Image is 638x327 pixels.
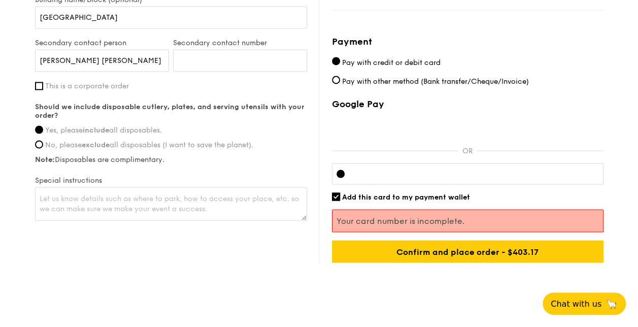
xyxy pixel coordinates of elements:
[83,126,109,135] strong: include
[543,292,626,315] button: Chat with us🦙
[332,240,603,263] input: Confirm and place order - $403.17
[551,299,601,309] span: Chat with us
[332,76,340,84] input: Pay with other method (Bank transfer/Cheque/Invoice)
[45,82,129,90] span: This is a corporate order
[45,141,253,149] span: No, please all disposables (I want to save the planet).
[337,216,599,225] p: Your card number is incomplete.
[332,116,603,138] iframe: Secure payment button frame
[82,141,110,149] strong: exclude
[332,99,603,110] label: Google Pay
[45,126,162,135] span: Yes, please all disposables.
[342,58,441,67] span: Pay with credit or debit card
[342,77,529,85] span: Pay with other method (Bank transfer/Cheque/Invoice)
[173,39,307,47] label: Secondary contact number
[35,176,307,185] label: Special instructions
[342,192,470,201] span: Add this card to my payment wallet
[35,155,55,164] strong: Note:
[35,82,43,90] input: This is a corporate order
[35,39,169,47] label: Secondary contact person
[332,35,603,49] h4: Payment
[35,125,43,134] input: Yes, pleaseincludeall disposables.
[458,147,477,155] p: OR
[606,298,618,310] span: 🦙
[35,140,43,148] input: No, pleaseexcludeall disposables (I want to save the planet).
[353,170,599,178] iframe: Secure card payment input frame
[332,57,340,65] input: Pay with credit or debit card
[35,155,307,164] label: Disposables are complimentary.
[35,103,305,120] strong: Should we include disposable cutlery, plates, and serving utensils with your order?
